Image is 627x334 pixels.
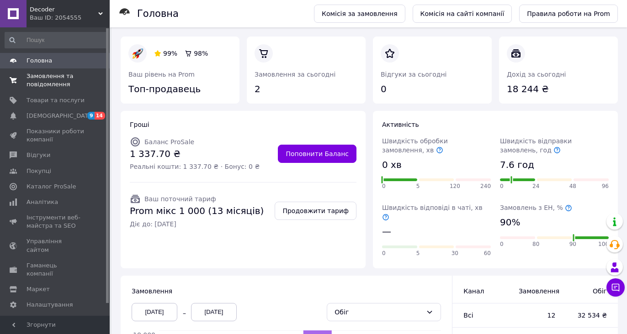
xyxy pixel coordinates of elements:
span: Аналітика [27,198,58,206]
span: 99% [163,50,177,57]
a: Комісія на сайті компанії [413,5,512,23]
span: 240 [480,183,491,190]
span: 0 [382,250,386,257]
span: Швидкість відповіді в чаті, хв [382,204,483,220]
span: 90% [500,216,520,229]
button: Чат з покупцем [606,278,625,297]
span: Діє до: [DATE] [130,219,264,229]
span: 60 [484,250,491,257]
span: 0 [500,240,504,248]
span: 96 [602,183,609,190]
span: Управління сайтом [27,237,85,254]
a: Правила роботи на Prom [519,5,618,23]
span: — [382,225,391,238]
span: 1 337.70 ₴ [130,147,260,161]
a: Поповнити Баланс [278,145,356,163]
div: [DATE] [132,303,177,321]
span: Обіг [574,287,607,296]
span: Реальні кошти: 1 337.70 ₴ · Бонус: 0 ₴ [130,162,260,171]
span: 7.6 год [500,158,534,172]
span: Ваш поточний тариф [144,195,216,203]
span: 30 [452,250,458,257]
span: Гроші [130,121,149,128]
span: Маркет [27,285,50,293]
span: 5 [416,250,420,257]
span: Decoder [30,5,98,14]
span: Замовлення [132,287,172,295]
span: Замовлень з ЕН, % [500,204,572,211]
div: [DATE] [191,303,237,321]
span: Швидкість відправки замовлень, год [500,137,572,154]
span: Покупці [27,167,51,175]
span: Замовлення та повідомлення [27,72,85,89]
span: Всi [463,312,473,319]
span: Налаштування [27,301,73,309]
span: 48 [569,183,576,190]
h1: Головна [137,8,179,19]
span: Канал [463,287,484,295]
span: 90 [569,240,576,248]
span: Показники роботи компанії [27,127,85,144]
span: Головна [27,57,52,65]
input: Пошук [5,32,108,48]
span: 0 хв [382,158,402,172]
span: 100 [598,240,609,248]
span: Інструменти веб-майстра та SEO [27,214,85,230]
span: Баланс ProSale [144,138,194,146]
span: Швидкість обробки замовлення, хв [382,137,448,154]
div: Обіг [335,307,422,317]
span: 32 534 ₴ [574,311,607,320]
span: 24 [532,183,539,190]
span: 9 [87,112,95,120]
span: 80 [532,240,539,248]
span: 0 [500,183,504,190]
span: 12 [519,311,556,320]
span: 0 [382,183,386,190]
span: Гаманець компанії [27,261,85,278]
span: Prom мікс 1 000 (13 місяців) [130,204,264,218]
a: Продовжити тариф [275,202,356,220]
span: Товари та послуги [27,96,85,104]
span: Каталог ProSale [27,183,76,191]
span: 98% [194,50,208,57]
div: Ваш ID: 2054555 [30,14,110,22]
span: 120 [450,183,460,190]
span: 14 [95,112,105,120]
span: Замовлення [519,287,556,296]
span: Активність [382,121,419,128]
span: [DEMOGRAPHIC_DATA] [27,112,94,120]
span: Відгуки [27,151,50,159]
span: 5 [416,183,420,190]
a: Комісія за замовлення [314,5,405,23]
